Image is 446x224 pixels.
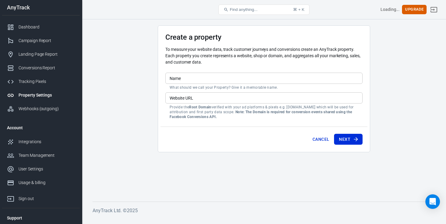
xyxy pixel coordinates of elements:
p: What should we call your Property? Give it a memorable name. [170,85,358,90]
a: Integrations [2,135,80,149]
a: Sign out [2,189,80,206]
button: Cancel [310,134,332,145]
div: User Settings [19,166,75,172]
p: To measure your website data, track customer journeys and conversions create an AnyTrack property... [165,46,363,65]
a: Tracking Pixels [2,75,80,88]
input: Your Website Name [165,73,363,84]
p: Provide the verified with your ad platforms & pixels e.g. [DOMAIN_NAME] which will be used for at... [170,105,358,119]
h6: AnyTrack Ltd. © 2025 [93,207,435,214]
div: Usage & billing [19,180,75,186]
div: Property Settings [19,92,75,98]
div: Conversions Report [19,65,75,71]
a: Landing Page Report [2,48,80,61]
div: ⌘ + K [293,7,304,12]
a: User Settings [2,162,80,176]
span: Find anything... [230,7,257,12]
div: Open Intercom Messenger [425,194,440,209]
div: Integrations [19,139,75,145]
div: Team Management [19,152,75,159]
button: Find anything...⌘ + K [218,5,309,15]
div: AnyTrack [2,5,80,10]
h3: Create a property [165,33,363,41]
button: Next [334,134,363,145]
a: Campaign Report [2,34,80,48]
button: Upgrade [402,5,427,14]
input: example.com [165,92,363,104]
a: Dashboard [2,20,80,34]
li: Account [2,120,80,135]
a: Usage & billing [2,176,80,189]
strong: Root Domain [189,105,211,109]
a: Sign out [427,2,441,17]
div: Tracking Pixels [19,78,75,85]
a: Property Settings [2,88,80,102]
strong: Note: The Domain is required for conversion events shared using the Facebook Conversions API. [170,110,352,119]
a: Webhooks (outgoing) [2,102,80,116]
div: Campaign Report [19,38,75,44]
div: Dashboard [19,24,75,30]
div: Sign out [19,196,75,202]
div: Webhooks (outgoing) [19,106,75,112]
div: Account id: <> [380,6,400,13]
a: Conversions Report [2,61,80,75]
a: Team Management [2,149,80,162]
div: Landing Page Report [19,51,75,58]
